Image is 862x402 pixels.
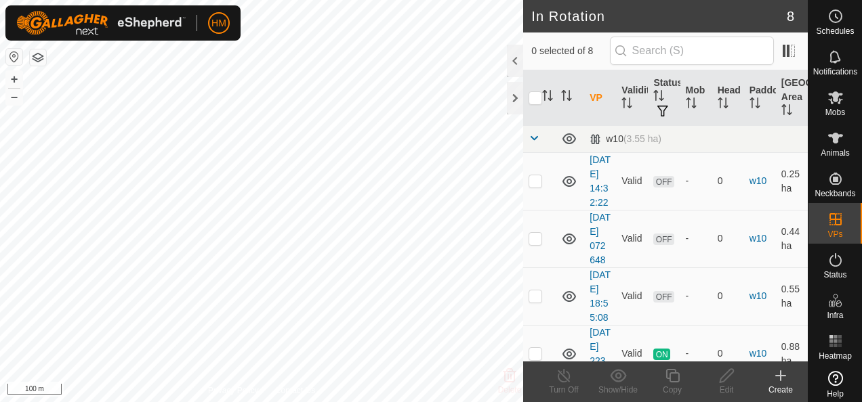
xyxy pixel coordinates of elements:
[531,8,787,24] h2: In Rotation
[712,267,744,325] td: 0
[827,230,842,238] span: VPs
[712,325,744,382] td: 0
[781,106,792,117] p-sorticon: Activate to sort
[686,347,707,361] div: -
[686,99,697,110] p-sorticon: Activate to sort
[616,70,648,126] th: Validity
[653,291,674,303] span: OFF
[816,27,854,35] span: Schedules
[776,152,808,210] td: 0.25 ha
[815,189,855,198] span: Neckbands
[712,210,744,267] td: 0
[590,212,611,265] a: [DATE] 072648
[750,348,767,359] a: w10
[621,99,632,110] p-sorticon: Activate to sort
[590,327,611,380] a: [DATE] 223734
[827,390,844,398] span: Help
[823,271,846,279] span: Status
[537,384,591,396] div: Turn Off
[750,290,767,301] a: w10
[827,311,843,319] span: Infra
[699,384,754,396] div: Edit
[616,267,648,325] td: Valid
[750,233,767,244] a: w10
[686,231,707,246] div: -
[6,49,22,65] button: Reset Map
[776,325,808,382] td: 0.88 ha
[776,210,808,267] td: 0.44 ha
[653,176,674,187] span: OFF
[590,133,661,145] div: w10
[653,349,670,360] span: ON
[16,11,186,35] img: Gallagher Logo
[531,44,609,58] span: 0 selected of 8
[645,384,699,396] div: Copy
[686,174,707,188] div: -
[825,108,845,116] span: Mobs
[561,92,572,103] p-sorticon: Activate to sort
[819,352,852,360] span: Heatmap
[623,133,661,144] span: (3.55 ha)
[616,152,648,210] td: Valid
[821,149,850,157] span: Animals
[787,6,794,26] span: 8
[750,175,767,186] a: w10
[584,70,616,126] th: VP
[211,16,226,30] span: HM
[750,99,760,110] p-sorticon: Activate to sort
[208,384,259,397] a: Privacy Policy
[591,384,645,396] div: Show/Hide
[813,68,857,76] span: Notifications
[776,70,808,126] th: [GEOGRAPHIC_DATA] Area
[653,233,674,245] span: OFF
[275,384,315,397] a: Contact Us
[648,70,680,126] th: Status
[712,70,744,126] th: Head
[680,70,712,126] th: Mob
[590,154,611,208] a: [DATE] 14:32:22
[776,267,808,325] td: 0.55 ha
[686,289,707,303] div: -
[712,152,744,210] td: 0
[653,92,664,103] p-sorticon: Activate to sort
[610,37,774,65] input: Search (S)
[616,210,648,267] td: Valid
[6,71,22,87] button: +
[718,99,728,110] p-sorticon: Activate to sort
[590,269,611,323] a: [DATE] 18:55:08
[616,325,648,382] td: Valid
[542,92,553,103] p-sorticon: Activate to sort
[30,49,46,66] button: Map Layers
[754,384,808,396] div: Create
[744,70,776,126] th: Paddock
[6,89,22,105] button: –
